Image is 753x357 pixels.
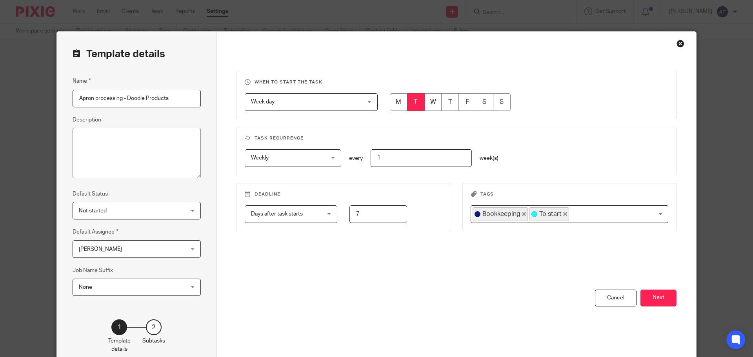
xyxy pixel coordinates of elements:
[146,319,162,335] div: 2
[245,79,669,85] h3: When to start the task
[142,337,165,345] p: Subtasks
[73,266,113,274] label: Job Name Suffix
[539,210,562,218] span: To start
[245,135,669,141] h3: Task recurrence
[245,191,442,198] h3: Deadline
[563,212,567,216] button: Deselect To start
[251,155,269,161] span: Weekly
[79,246,122,252] span: [PERSON_NAME]
[73,76,91,85] label: Name
[108,337,131,353] p: Template details
[111,319,127,335] div: 1
[482,210,520,218] span: Bookkeeping
[595,290,637,306] div: Cancel
[640,290,677,306] button: Next
[73,227,118,236] label: Default Assignee
[73,190,108,198] label: Default Status
[480,156,498,161] span: week(s)
[79,285,92,290] span: None
[73,116,101,124] label: Description
[471,191,668,198] h3: Tags
[73,47,165,61] h2: Template details
[677,40,684,47] div: Close this dialog window
[79,208,107,214] span: Not started
[349,154,363,162] p: every
[251,211,303,217] span: Days after task starts
[522,212,526,216] button: Deselect Bookkeeping
[471,205,668,223] div: Search for option
[570,207,664,221] input: Search for option
[251,99,275,105] span: Week day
